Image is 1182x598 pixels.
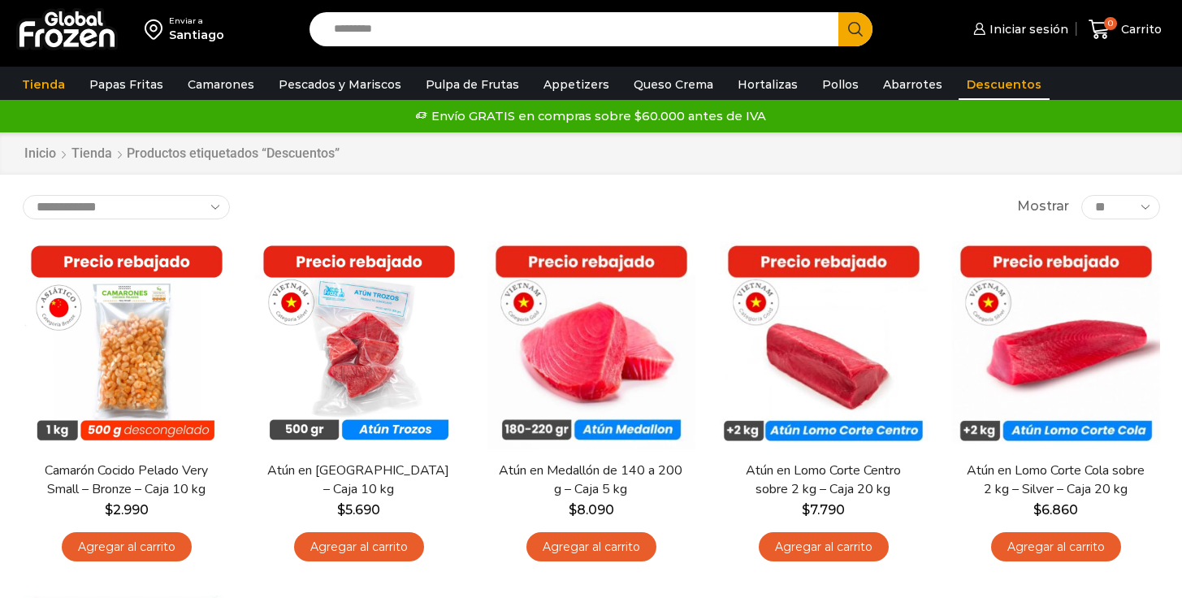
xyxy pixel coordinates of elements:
[81,69,171,100] a: Papas Fritas
[169,15,224,27] div: Enviar a
[626,69,721,100] a: Queso Crema
[497,461,684,499] a: Atún en Medallón de 140 a 200 g – Caja 5 kg
[337,502,345,518] span: $
[24,145,340,163] nav: Breadcrumb
[127,145,340,161] h1: Productos etiquetados “Descuentos”
[271,69,409,100] a: Pescados y Mariscos
[730,69,806,100] a: Hortalizas
[959,69,1050,100] a: Descuentos
[14,69,73,100] a: Tienda
[169,27,224,43] div: Santiago
[569,502,614,518] bdi: 8.090
[569,502,577,518] span: $
[32,461,219,499] a: Camarón Cocido Pelado Very Small – Bronze – Caja 10 kg
[838,12,872,46] button: Search button
[526,532,656,562] a: Agregar al carrito: “Atún en Medallón de 140 a 200 g - Caja 5 kg”
[759,532,889,562] a: Agregar al carrito: “Atún en Lomo Corte Centro sobre 2 kg - Caja 20 kg”
[1104,17,1117,30] span: 0
[814,69,867,100] a: Pollos
[62,532,192,562] a: Agregar al carrito: “Camarón Cocido Pelado Very Small - Bronze - Caja 10 kg”
[1117,21,1162,37] span: Carrito
[180,69,262,100] a: Camarones
[535,69,617,100] a: Appetizers
[1033,502,1041,518] span: $
[265,461,452,499] a: Atún en [GEOGRAPHIC_DATA] – Caja 10 kg
[985,21,1068,37] span: Iniciar sesión
[802,502,845,518] bdi: 7.790
[105,502,149,518] bdi: 2.990
[23,195,230,219] select: Pedido de la tienda
[802,502,810,518] span: $
[145,15,169,43] img: address-field-icon.svg
[105,502,113,518] span: $
[730,461,916,499] a: Atún en Lomo Corte Centro sobre 2 kg – Caja 20 kg
[1085,11,1166,49] a: 0 Carrito
[294,532,424,562] a: Agregar al carrito: “Atún en Trozos - Caja 10 kg”
[991,532,1121,562] a: Agregar al carrito: “Atún en Lomo Corte Cola sobre 2 kg - Silver - Caja 20 kg”
[24,145,57,163] a: Inicio
[71,145,113,163] a: Tienda
[875,69,950,100] a: Abarrotes
[1033,502,1078,518] bdi: 6.860
[1017,197,1069,216] span: Mostrar
[418,69,527,100] a: Pulpa de Frutas
[337,502,380,518] bdi: 5.690
[962,461,1149,499] a: Atún en Lomo Corte Cola sobre 2 kg – Silver – Caja 20 kg
[969,13,1068,45] a: Iniciar sesión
